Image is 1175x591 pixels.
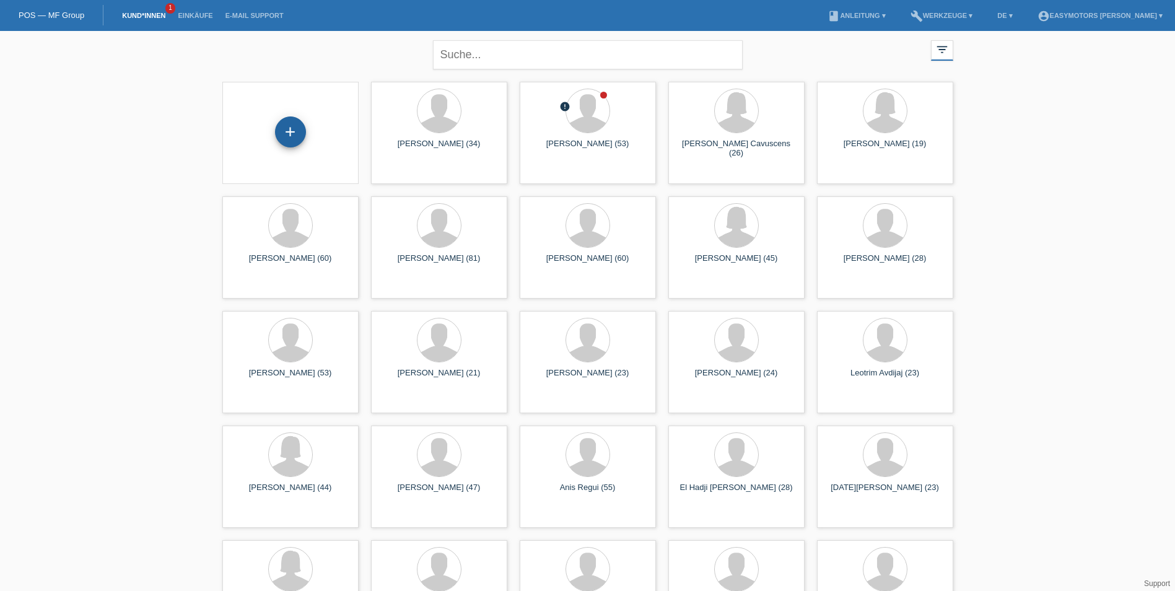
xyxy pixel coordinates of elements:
div: [DATE][PERSON_NAME] (23) [827,483,943,502]
div: [PERSON_NAME] (53) [232,368,349,388]
input: Suche... [433,40,743,69]
a: Support [1144,579,1170,588]
div: [PERSON_NAME] (81) [381,253,497,273]
div: Anis Regui (55) [530,483,646,502]
a: bookAnleitung ▾ [821,12,891,19]
div: El Hadji [PERSON_NAME] (28) [678,483,795,502]
a: account_circleEasymotors [PERSON_NAME] ▾ [1031,12,1169,19]
div: [PERSON_NAME] (53) [530,139,646,159]
div: [PERSON_NAME] (34) [381,139,497,159]
div: [PERSON_NAME] (21) [381,368,497,388]
span: 1 [165,3,175,14]
i: book [828,10,840,22]
div: [PERSON_NAME] (45) [678,253,795,273]
div: [PERSON_NAME] (23) [530,368,646,388]
div: [PERSON_NAME] (60) [232,253,349,273]
a: E-Mail Support [219,12,290,19]
a: Einkäufe [172,12,219,19]
a: POS — MF Group [19,11,84,20]
a: Kund*innen [116,12,172,19]
div: Leotrim Avdijaj (23) [827,368,943,388]
div: Kund*in hinzufügen [276,121,305,142]
i: filter_list [935,43,949,56]
i: account_circle [1037,10,1050,22]
div: [PERSON_NAME] (60) [530,253,646,273]
div: [PERSON_NAME] (19) [827,139,943,159]
i: build [911,10,923,22]
div: [PERSON_NAME] (28) [827,253,943,273]
div: [PERSON_NAME] (47) [381,483,497,502]
a: buildWerkzeuge ▾ [904,12,979,19]
div: [PERSON_NAME] (44) [232,483,349,502]
div: Unbestätigt, in Bearbeitung [559,101,570,114]
a: DE ▾ [991,12,1018,19]
i: error [559,101,570,112]
div: [PERSON_NAME] (24) [678,368,795,388]
div: [PERSON_NAME] Cavuscens (26) [678,139,795,159]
